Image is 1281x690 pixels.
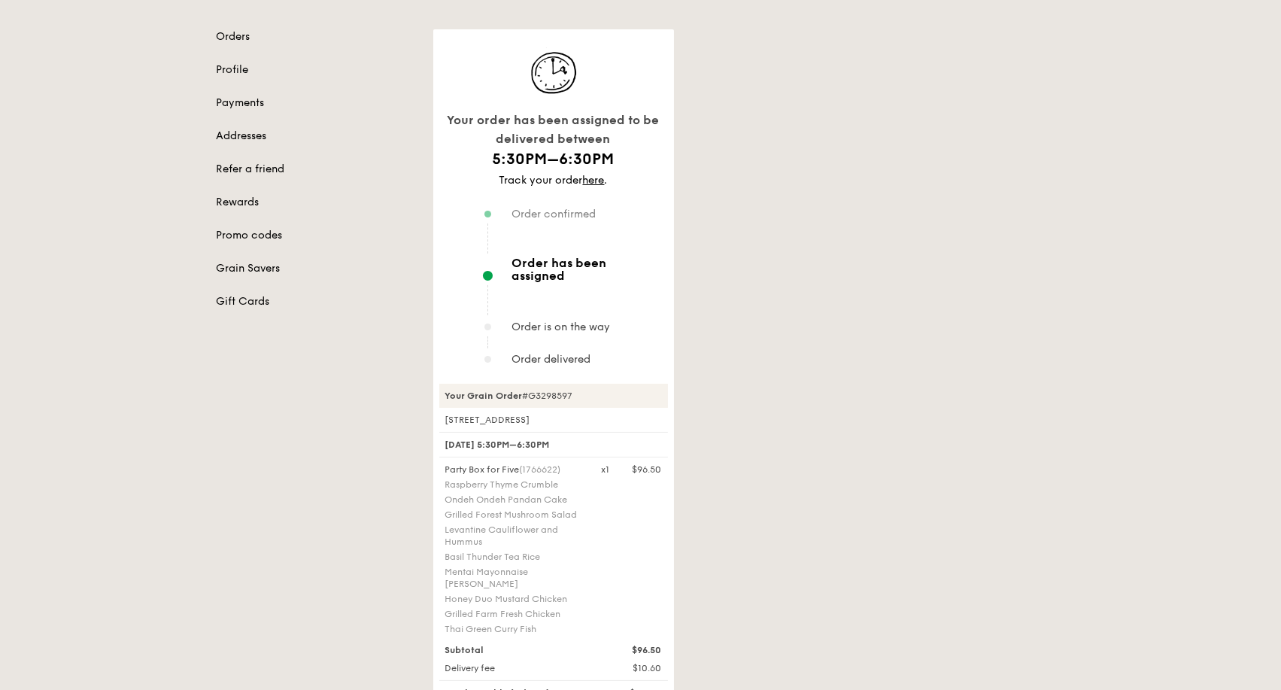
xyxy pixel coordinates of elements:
[217,162,415,177] a: Refer a friend
[445,623,584,635] div: Thai Green Curry Fish
[436,662,593,674] div: Delivery fee
[439,111,668,149] div: Your order has been assigned to be delivered between
[217,62,415,78] a: Profile
[217,294,415,309] a: Gift Cards
[445,509,584,521] div: Grilled Forest Mushroom Salad
[217,261,415,276] a: Grain Savers
[217,129,415,144] a: Addresses
[512,321,611,333] span: Order is on the way
[445,608,584,620] div: Grilled Farm Fresh Chicken
[439,173,668,188] div: Track your order .
[439,414,668,426] div: [STREET_ADDRESS]
[512,353,591,366] span: Order delivered
[445,593,584,605] div: Honey Duo Mustard Chicken
[593,644,671,656] div: $96.50
[593,662,671,674] div: $10.60
[439,149,668,170] h1: 5:30PM–6:30PM
[445,464,584,476] div: Party Box for Five
[217,96,415,111] a: Payments
[445,391,523,401] strong: Your Grain Order
[633,464,662,476] div: $96.50
[445,524,584,548] div: Levantine Cauliflower and Hummus
[217,228,415,243] a: Promo codes
[439,432,668,457] div: [DATE] 5:30PM–6:30PM
[439,384,668,408] div: #G3298597
[512,257,662,282] span: Order has been assigned
[516,47,591,99] img: icon-track-normal@2x.d40d1303.png
[445,494,584,506] div: Ondeh Ondeh Pandan Cake
[512,208,596,220] span: Order confirmed
[445,479,584,491] div: Raspberry Thyme Crumble
[445,551,584,563] div: Basil Thunder Tea Rice
[602,464,610,476] div: x1
[445,566,584,590] div: Mentai Mayonnaise [PERSON_NAME]
[217,29,415,44] a: Orders
[217,195,415,210] a: Rewards
[436,644,593,656] div: Subtotal
[520,464,561,475] span: (1766622)
[583,174,605,187] a: here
